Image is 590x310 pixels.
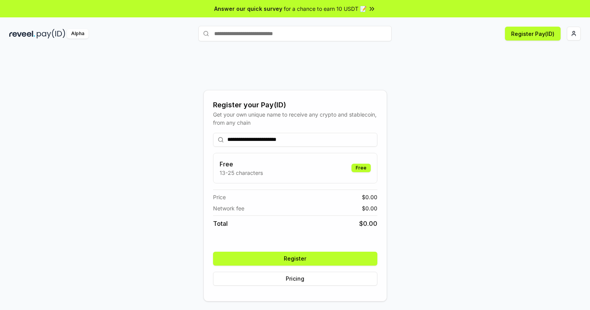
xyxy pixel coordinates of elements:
[359,219,377,228] span: $ 0.00
[213,100,377,110] div: Register your Pay(ID)
[9,29,35,39] img: reveel_dark
[220,169,263,177] p: 13-25 characters
[284,5,367,13] span: for a chance to earn 10 USDT 📝
[213,204,244,212] span: Network fee
[213,252,377,266] button: Register
[213,193,226,201] span: Price
[220,159,263,169] h3: Free
[213,219,228,228] span: Total
[213,272,377,286] button: Pricing
[362,193,377,201] span: $ 0.00
[362,204,377,212] span: $ 0.00
[214,5,282,13] span: Answer our quick survey
[37,29,65,39] img: pay_id
[505,27,561,41] button: Register Pay(ID)
[213,110,377,127] div: Get your own unique name to receive any crypto and stablecoin, from any chain
[351,164,371,172] div: Free
[67,29,89,39] div: Alpha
